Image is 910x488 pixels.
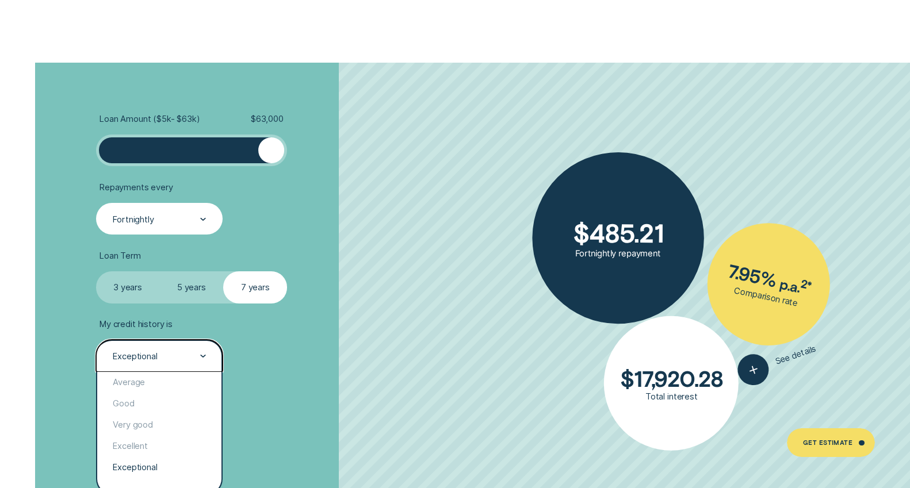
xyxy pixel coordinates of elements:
span: $ 63,000 [251,114,284,124]
label: 7 years [223,271,287,303]
div: Excellent [97,436,222,457]
span: My credit history is [100,319,173,329]
a: Get Estimate [787,428,875,457]
div: Fortnightly [113,214,154,224]
span: Loan Amount ( $5k - $63k ) [100,114,200,124]
span: See details [774,344,818,367]
div: Very good [97,414,222,436]
div: Exceptional [97,457,222,478]
span: Loan Term [100,251,141,261]
div: Exceptional [113,351,157,362]
span: Repayments every [100,182,173,193]
div: Average [97,372,222,393]
label: 5 years [159,271,223,303]
button: See details [734,334,821,390]
label: 3 years [96,271,160,303]
div: Good [97,393,222,414]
